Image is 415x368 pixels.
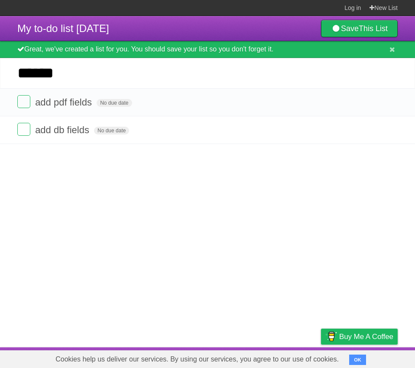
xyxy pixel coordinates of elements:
span: add db fields [35,125,91,135]
span: No due date [97,99,132,107]
button: OK [349,355,366,365]
label: Done [17,123,30,136]
a: About [206,349,224,366]
a: Buy me a coffee [321,329,398,345]
a: Terms [280,349,299,366]
span: Cookies help us deliver our services. By using our services, you agree to our use of cookies. [47,351,347,368]
span: My to-do list [DATE] [17,22,109,34]
a: Suggest a feature [343,349,398,366]
img: Buy me a coffee [325,329,337,344]
a: SaveThis List [321,20,398,37]
b: This List [359,24,388,33]
span: add pdf fields [35,97,94,108]
label: Done [17,95,30,108]
a: Privacy [310,349,332,366]
span: Buy me a coffee [339,329,393,344]
a: Developers [234,349,269,366]
span: No due date [94,127,129,134]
